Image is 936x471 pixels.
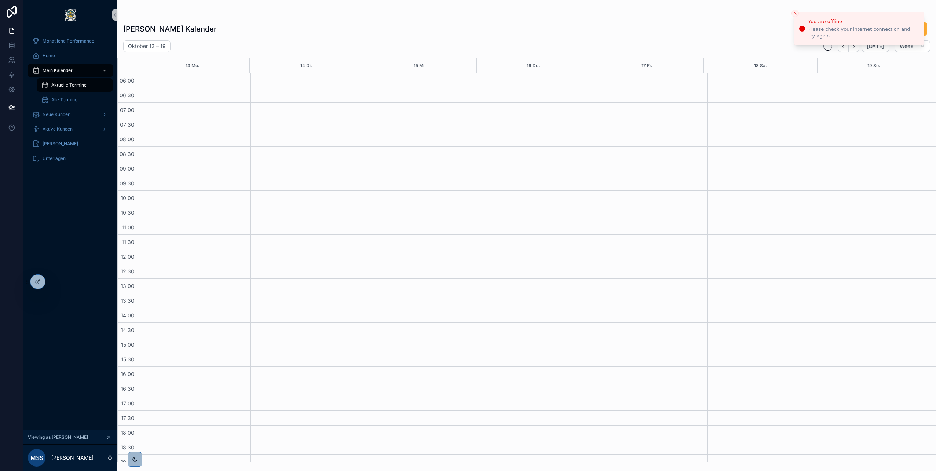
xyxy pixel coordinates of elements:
span: 16:30 [119,386,136,392]
span: 17:30 [119,415,136,421]
span: 18:30 [119,444,136,450]
span: Neue Kunden [43,112,70,117]
span: Viewing as [PERSON_NAME] [28,434,88,440]
a: Mein Kalender [28,64,113,77]
div: Please check your internet connection and try again [808,26,918,39]
button: 13 Mo. [186,58,200,73]
span: Mein Kalender [43,67,73,73]
button: Next [849,41,859,52]
button: 14 Di. [300,58,312,73]
h1: [PERSON_NAME] Kalender [123,24,217,34]
span: 19:00 [119,459,136,465]
button: 18 Sa. [754,58,767,73]
span: Aktive Kunden [43,126,73,132]
span: 09:30 [118,180,136,186]
a: Neue Kunden [28,108,113,121]
span: 12:00 [119,253,136,260]
div: You are offline [808,18,918,25]
img: App logo [65,9,76,21]
span: 08:00 [118,136,136,142]
span: Unterlagen [43,156,66,161]
span: Alle Termine [51,97,77,103]
span: Aktuelle Termine [51,82,87,88]
a: Unterlagen [28,152,113,165]
button: [DATE] [862,40,889,52]
span: Week [900,43,914,50]
div: scrollable content [23,29,117,175]
a: Home [28,49,113,62]
span: 15:30 [119,356,136,362]
span: 09:00 [118,165,136,172]
button: 19 So. [867,58,880,73]
p: [PERSON_NAME] [51,454,94,461]
button: Week [895,40,930,52]
span: MSS [30,453,43,462]
span: [PERSON_NAME] [43,141,78,147]
h2: Oktober 13 – 19 [128,43,166,50]
button: Back [838,41,849,52]
span: 08:30 [118,151,136,157]
a: Monatliche Performance [28,34,113,48]
span: 10:00 [119,195,136,201]
span: 15:00 [119,342,136,348]
button: 16 Do. [527,58,540,73]
a: Alle Termine [37,93,113,106]
button: 17 Fr. [641,58,652,73]
span: 10:30 [119,209,136,216]
span: 11:00 [120,224,136,230]
a: Aktive Kunden [28,123,113,136]
a: [PERSON_NAME] [28,137,113,150]
span: Monatliche Performance [43,38,94,44]
button: 15 Mi. [414,58,426,73]
span: 12:30 [119,268,136,274]
span: 13:30 [119,297,136,304]
span: 06:30 [118,92,136,98]
a: Aktuelle Termine [37,78,113,92]
span: 11:30 [120,239,136,245]
span: 13:00 [119,283,136,289]
span: 18:00 [119,430,136,436]
span: Home [43,53,55,59]
span: 17:00 [119,400,136,406]
span: 07:30 [118,121,136,128]
span: 07:00 [118,107,136,113]
span: 16:00 [119,371,136,377]
button: Close toast [791,10,799,17]
span: 14:00 [119,312,136,318]
span: 06:00 [118,77,136,84]
span: 14:30 [119,327,136,333]
span: [DATE] [867,43,884,50]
